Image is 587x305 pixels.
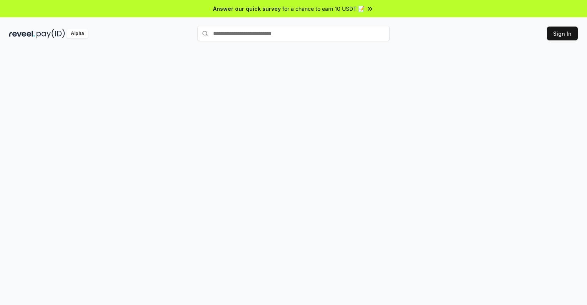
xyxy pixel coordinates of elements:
[9,29,35,38] img: reveel_dark
[282,5,365,13] span: for a chance to earn 10 USDT 📝
[37,29,65,38] img: pay_id
[547,27,578,40] button: Sign In
[213,5,281,13] span: Answer our quick survey
[67,29,88,38] div: Alpha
